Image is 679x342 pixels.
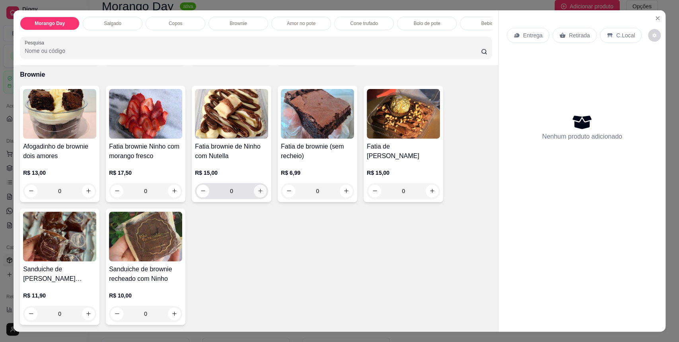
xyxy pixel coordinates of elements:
[109,142,182,161] h4: Fatia brownie Ninho com morango fresco
[542,132,622,141] p: Nenhum produto adicionado
[25,185,37,197] button: decrease-product-quantity
[287,20,315,27] p: Amor no pote
[197,185,209,197] button: decrease-product-quantity
[616,31,635,39] p: C.Local
[367,89,440,139] img: product-image
[104,20,121,27] p: Salgado
[282,185,295,197] button: decrease-product-quantity
[367,169,440,177] p: R$ 15,00
[413,20,440,27] p: Bolo de pote
[350,20,377,27] p: Cone trufado
[368,185,381,197] button: decrease-product-quantity
[25,39,47,46] label: Pesquisa
[169,20,183,27] p: Copos
[195,169,268,177] p: R$ 15,00
[23,212,96,261] img: product-image
[23,265,96,284] h4: Sanduiche de [PERSON_NAME] recheado com Nutella
[195,89,268,139] img: product-image
[367,142,440,161] h4: Fatia de [PERSON_NAME]
[23,169,96,177] p: R$ 13,00
[651,12,664,25] button: Close
[281,169,354,177] p: R$ 6,99
[254,185,267,197] button: increase-product-quantity
[195,142,268,161] h4: Fatia brownie de Ninho com Nutella
[569,31,590,39] p: Retirada
[109,292,182,299] p: R$ 10,00
[23,89,96,139] img: product-image
[23,292,96,299] p: R$ 11,90
[20,331,492,341] p: Amor no pote
[109,212,182,261] img: product-image
[25,47,481,55] input: Pesquisa
[340,185,352,197] button: increase-product-quantity
[109,265,182,284] h4: Sanduiche de brownie recheado com Ninho
[281,89,354,139] img: product-image
[230,20,247,27] p: Brownie
[111,307,123,320] button: decrease-product-quantity
[481,20,498,27] p: Bebidas
[523,31,543,39] p: Entrega
[20,70,492,79] p: Brownie
[281,142,354,161] h4: Fatia de brownie (sem recheio)
[109,169,182,177] p: R$ 17,50
[82,185,95,197] button: increase-product-quantity
[168,307,181,320] button: increase-product-quantity
[111,185,123,197] button: decrease-product-quantity
[648,29,661,42] button: decrease-product-quantity
[35,20,65,27] p: Morango Day
[23,142,96,161] h4: Afogadinho de brownie dois amores
[82,307,95,320] button: increase-product-quantity
[109,89,182,139] img: product-image
[426,185,438,197] button: increase-product-quantity
[25,307,37,320] button: decrease-product-quantity
[168,185,181,197] button: increase-product-quantity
